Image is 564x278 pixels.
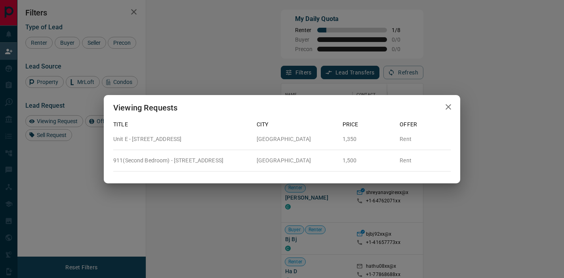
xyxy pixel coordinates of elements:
p: [GEOGRAPHIC_DATA] [257,135,336,143]
h2: Viewing Requests [104,95,187,120]
p: City [257,120,336,129]
p: Unit E - [STREET_ADDRESS] [113,135,250,143]
p: 911(Second Bedroom) - [STREET_ADDRESS] [113,156,250,165]
p: [GEOGRAPHIC_DATA] [257,156,336,165]
p: Rent [400,135,451,143]
p: 1,350 [343,135,394,143]
p: Price [343,120,394,129]
p: Rent [400,156,451,165]
p: Title [113,120,250,129]
p: 1,500 [343,156,394,165]
p: Offer [400,120,451,129]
